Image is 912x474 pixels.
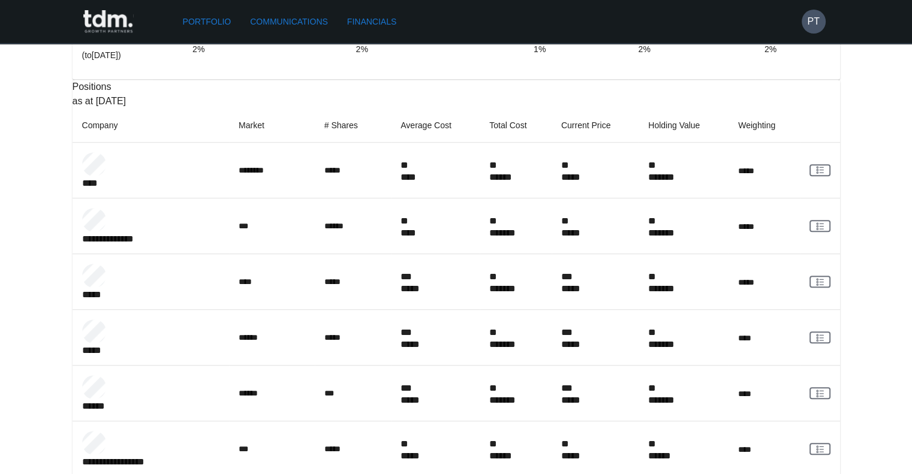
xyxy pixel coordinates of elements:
th: Company [73,108,230,143]
g: rgba(16, 24, 40, 0.6 [817,167,823,173]
a: View Client Communications [809,387,830,399]
th: # Shares [315,108,392,143]
a: Communications [245,11,333,33]
a: View Client Communications [809,164,830,176]
th: Holding Value [639,108,729,143]
g: rgba(16, 24, 40, 0.6 [817,390,823,396]
button: PT [802,10,826,34]
g: rgba(16, 24, 40, 0.6 [817,334,823,340]
th: Average Cost [391,108,480,143]
td: 2% [628,19,754,79]
td: 1% [524,19,628,79]
td: 2% [347,19,524,79]
td: 2% [183,19,346,79]
g: rgba(16, 24, 40, 0.6 [817,278,823,285]
a: View Client Communications [809,220,830,232]
h6: PT [807,14,819,29]
th: Total Cost [480,108,552,143]
th: Market [229,108,315,143]
th: Current Price [552,108,639,143]
td: 2% [755,19,840,79]
p: as at [DATE] [73,94,840,108]
p: (to [DATE] ) [82,49,174,61]
g: rgba(16, 24, 40, 0.6 [817,445,823,452]
a: View Client Communications [809,331,830,343]
a: Financials [342,11,401,33]
g: rgba(16, 24, 40, 0.6 [817,222,823,229]
a: View Client Communications [809,443,830,455]
p: Positions [73,80,840,94]
th: Weighting [729,108,800,143]
a: Portfolio [178,11,236,33]
a: View Client Communications [809,276,830,288]
td: FY2026 [73,19,183,79]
